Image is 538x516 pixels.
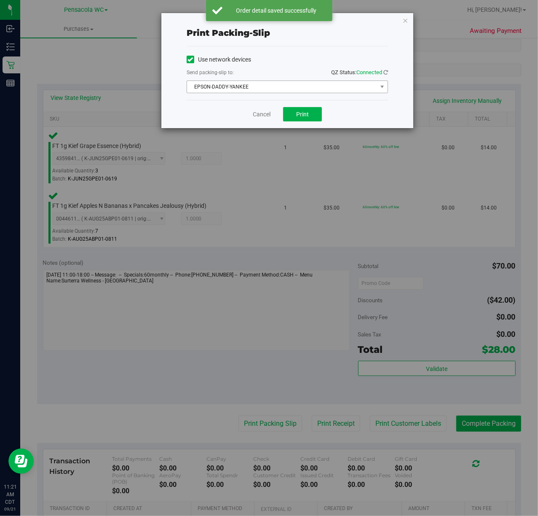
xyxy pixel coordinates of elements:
iframe: Resource center [8,449,34,474]
span: Print packing-slip [187,28,270,38]
label: Send packing-slip to: [187,69,234,76]
span: select [377,81,388,93]
span: Connected [356,69,382,75]
span: Print [296,111,309,118]
span: QZ Status: [331,69,388,75]
span: EPSON-DADDY-YANKEE [187,81,377,93]
button: Print [283,107,322,121]
label: Use network devices [187,55,251,64]
a: Cancel [253,110,270,119]
div: Order detail saved successfully [227,6,326,15]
